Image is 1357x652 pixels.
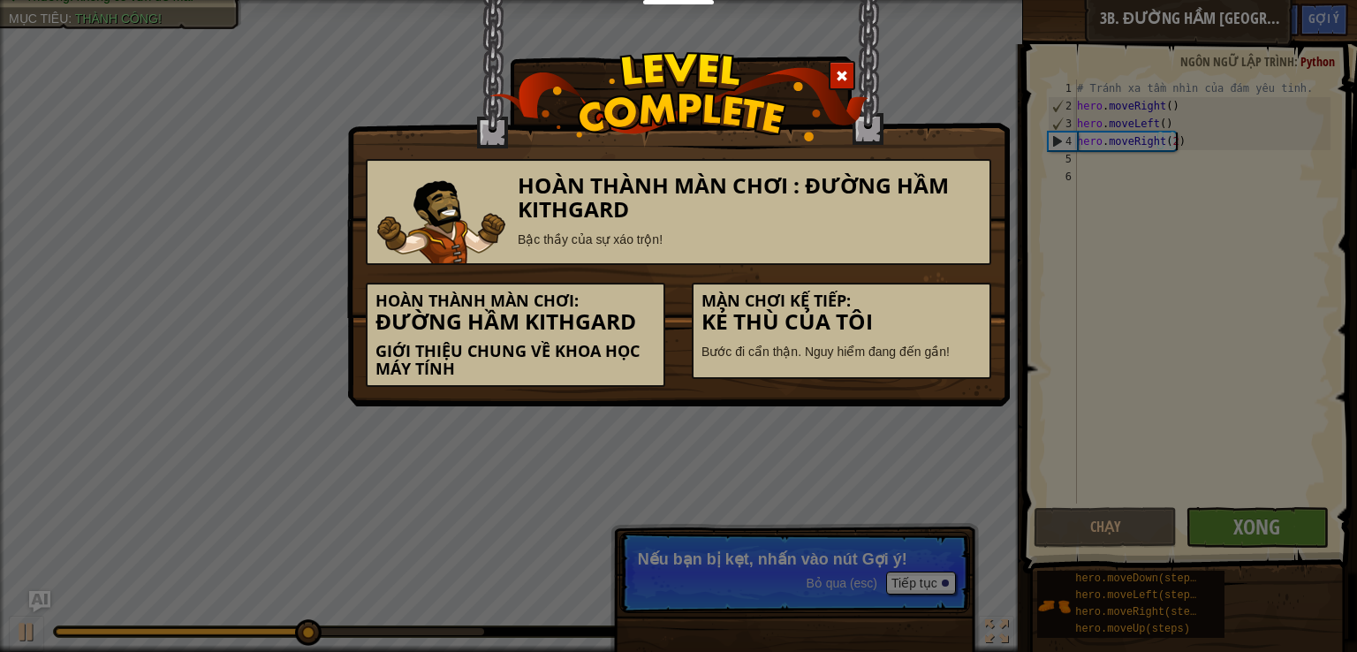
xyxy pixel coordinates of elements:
img: level_complete.png [489,52,868,141]
h3: Đường hầm Kithgard [375,310,656,334]
h3: Hoàn thành màn chơi : Đường hầm Kithgard [518,174,982,222]
h3: Kẻ thù của tôi [701,310,982,334]
p: Bước đi cẩn thận. Nguy hiểm đang đến gần! [701,343,982,360]
h5: Giới thiệu chung về Khoa học máy tính [375,343,656,378]
div: Bậc thầy của sự xáo trộn! [518,231,982,248]
img: duelist.png [376,180,505,263]
h5: Hoàn thành màn chơi: [375,292,656,310]
h5: Màn chơi kế tiếp: [701,292,982,310]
